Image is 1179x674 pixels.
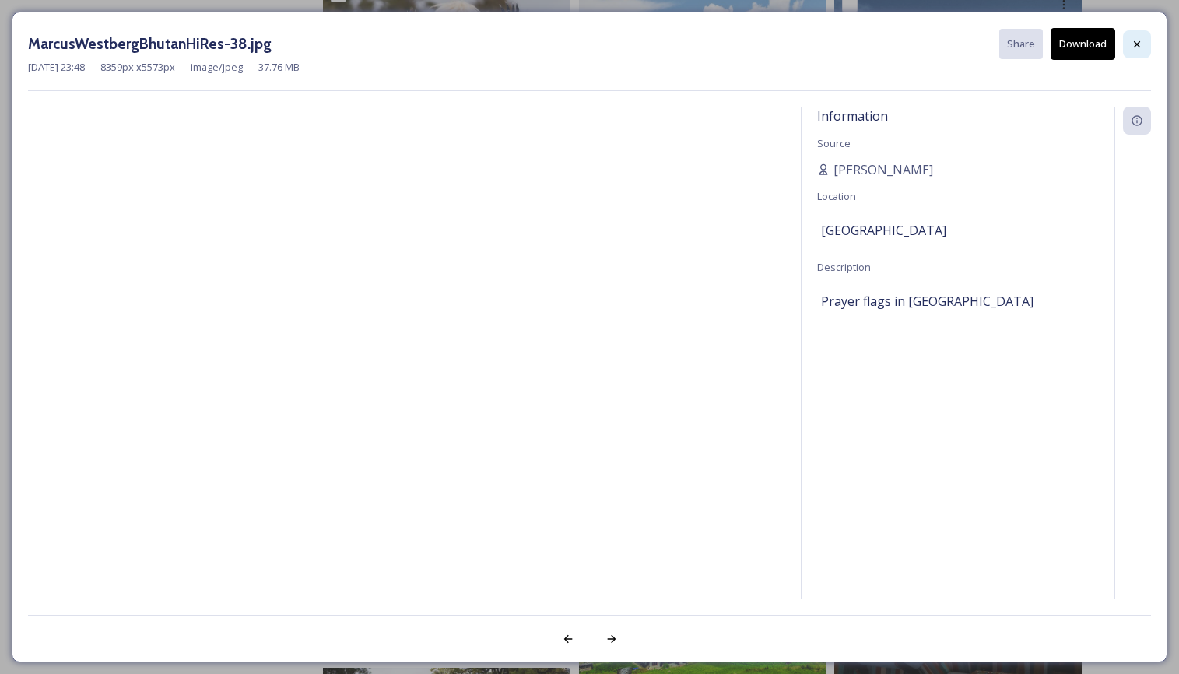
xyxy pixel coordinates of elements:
[821,292,1033,311] span: Prayer flags in [GEOGRAPHIC_DATA]
[1051,28,1115,60] button: Download
[100,60,175,75] span: 8359 px x 5573 px
[191,60,243,75] span: image/jpeg
[817,260,871,274] span: Description
[28,33,272,55] h3: MarcusWestbergBhutanHiRes-38.jpg
[999,29,1043,59] button: Share
[833,160,933,179] span: [PERSON_NAME]
[28,60,85,75] span: [DATE] 23:48
[821,221,946,240] span: [GEOGRAPHIC_DATA]
[817,107,888,125] span: Information
[258,60,300,75] span: 37.76 MB
[817,136,851,150] span: Source
[817,189,856,203] span: Location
